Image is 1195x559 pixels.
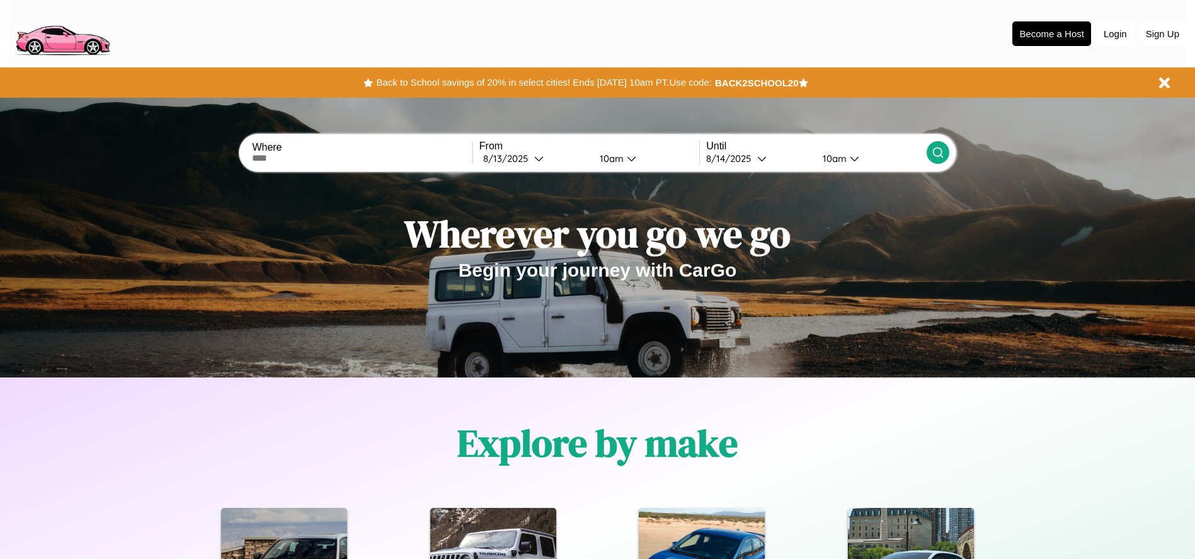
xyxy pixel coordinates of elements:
label: Until [706,141,926,152]
h1: Explore by make [457,417,738,469]
button: Login [1097,22,1133,45]
button: 8/13/2025 [479,152,590,165]
button: Sign Up [1140,22,1186,45]
button: Become a Host [1012,21,1091,46]
label: From [479,141,699,152]
button: 10am [590,152,700,165]
div: 10am [816,153,850,164]
label: Where [252,142,472,153]
div: 10am [593,153,627,164]
div: 8 / 14 / 2025 [706,153,757,164]
button: Back to School savings of 20% in select cities! Ends [DATE] 10am PT.Use code: [373,74,714,91]
button: 10am [813,152,927,165]
b: BACK2SCHOOL20 [715,78,799,88]
img: logo [9,6,115,59]
div: 8 / 13 / 2025 [483,153,534,164]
